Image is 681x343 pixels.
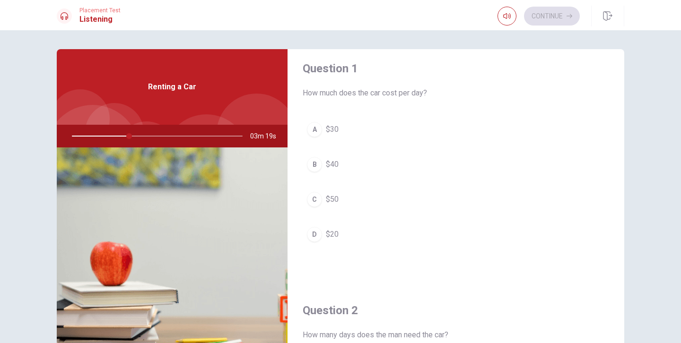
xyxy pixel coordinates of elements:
button: C$50 [303,188,609,211]
div: D [307,227,322,242]
h4: Question 2 [303,303,609,318]
span: Renting a Car [148,81,196,93]
div: C [307,192,322,207]
div: A [307,122,322,137]
span: How much does the car cost per day? [303,87,609,99]
span: $50 [326,194,339,205]
span: Placement Test [79,7,121,14]
button: D$20 [303,223,609,246]
h4: Question 1 [303,61,609,76]
button: B$40 [303,153,609,176]
span: $20 [326,229,339,240]
h1: Listening [79,14,121,25]
span: How many days does the man need the car? [303,329,609,341]
button: A$30 [303,118,609,141]
div: B [307,157,322,172]
span: $40 [326,159,339,170]
span: $30 [326,124,339,135]
span: 03m 19s [250,125,284,147]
